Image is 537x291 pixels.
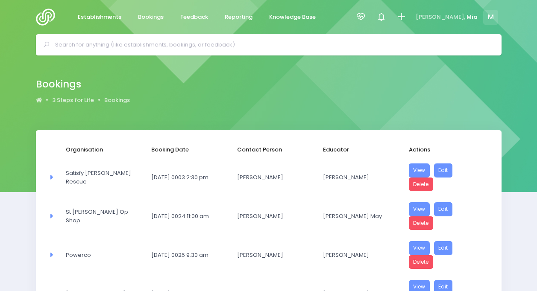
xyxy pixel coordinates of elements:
a: Feedback [173,9,215,26]
span: Bookings [138,13,164,21]
input: Search for anything (like establishments, bookings, or feedback) [55,38,490,51]
a: Knowledge Base [262,9,323,26]
span: Reporting [225,13,252,21]
span: 3 Steps for Life [52,96,94,105]
h2: Bookings [36,79,123,90]
a: Bookings [131,9,171,26]
a: Bookings [104,96,130,105]
span: Knowledge Base [269,13,316,21]
span: Mia [467,13,478,21]
span: Establishments [78,13,121,21]
a: Establishments [71,9,129,26]
a: Reporting [218,9,260,26]
span: [PERSON_NAME], [416,13,465,21]
span: Feedback [180,13,208,21]
img: Logo [36,9,60,26]
span: M [483,10,498,25]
